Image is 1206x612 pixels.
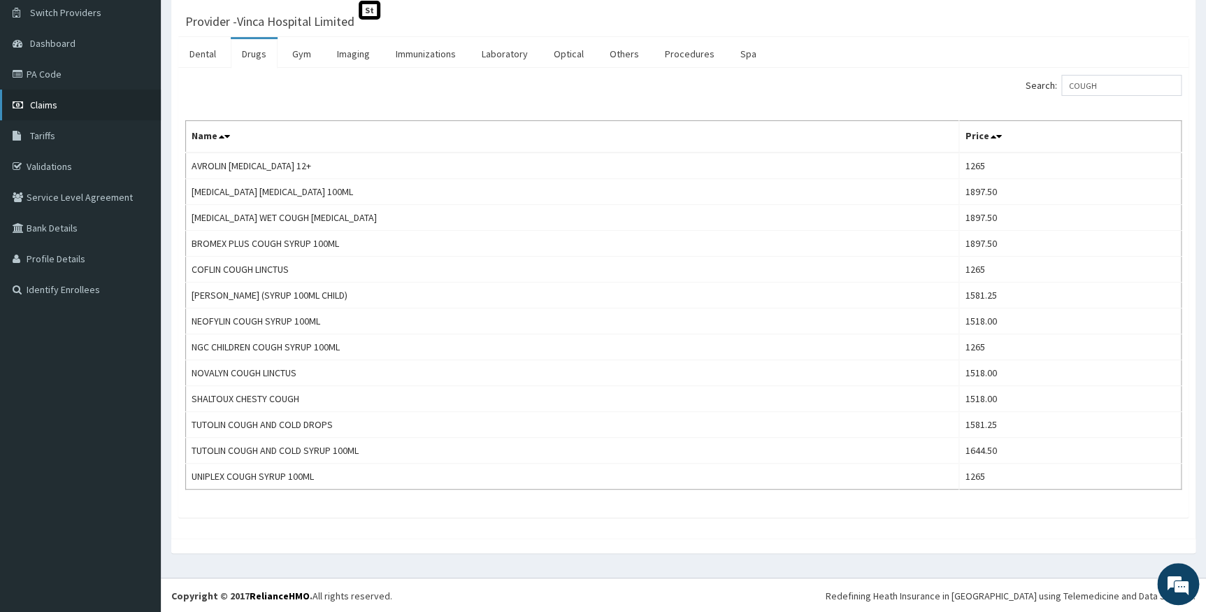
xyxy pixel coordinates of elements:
[186,231,959,257] td: BROMEX PLUS COUGH SYRUP 100ML
[385,39,467,69] a: Immunizations
[186,283,959,308] td: [PERSON_NAME] (SYRUP 100ML CHILD)
[250,590,310,602] a: RelianceHMO
[30,37,76,50] span: Dashboard
[185,15,354,28] h3: Provider - Vinca Hospital Limited
[186,257,959,283] td: COFLIN COUGH LINCTUS
[359,1,380,20] span: St
[959,283,1182,308] td: 1581.25
[186,412,959,438] td: TUTOLIN COUGH AND COLD DROPS
[229,7,263,41] div: Minimize live chat window
[959,386,1182,412] td: 1518.00
[959,438,1182,464] td: 1644.50
[186,152,959,179] td: AVROLIN [MEDICAL_DATA] 12+
[73,78,235,97] div: Chat with us now
[231,39,278,69] a: Drugs
[186,386,959,412] td: SHALTOUX CHESTY COUGH
[81,176,193,318] span: We're online!
[186,334,959,360] td: NGC CHILDREN COUGH SYRUP 100ML
[7,382,266,431] textarea: Type your message and hit 'Enter'
[959,179,1182,205] td: 1897.50
[186,121,959,153] th: Name
[729,39,768,69] a: Spa
[186,205,959,231] td: [MEDICAL_DATA] WET COUGH [MEDICAL_DATA]
[959,464,1182,490] td: 1265
[959,152,1182,179] td: 1265
[281,39,322,69] a: Gym
[471,39,539,69] a: Laboratory
[959,308,1182,334] td: 1518.00
[959,231,1182,257] td: 1897.50
[959,205,1182,231] td: 1897.50
[186,438,959,464] td: TUTOLIN COUGH AND COLD SYRUP 100ML
[30,6,101,19] span: Switch Providers
[959,334,1182,360] td: 1265
[186,179,959,205] td: [MEDICAL_DATA] [MEDICAL_DATA] 100ML
[186,308,959,334] td: NEOFYLIN COUGH SYRUP 100ML
[26,70,57,105] img: d_794563401_company_1708531726252_794563401
[1061,75,1182,96] input: Search:
[178,39,227,69] a: Dental
[959,257,1182,283] td: 1265
[186,464,959,490] td: UNIPLEX COUGH SYRUP 100ML
[959,121,1182,153] th: Price
[1026,75,1182,96] label: Search:
[959,360,1182,386] td: 1518.00
[654,39,726,69] a: Procedures
[171,590,313,602] strong: Copyright © 2017 .
[543,39,595,69] a: Optical
[826,589,1196,603] div: Redefining Heath Insurance in [GEOGRAPHIC_DATA] using Telemedicine and Data Science!
[186,360,959,386] td: NOVALYN COUGH LINCTUS
[959,412,1182,438] td: 1581.25
[326,39,381,69] a: Imaging
[30,129,55,142] span: Tariffs
[30,99,57,111] span: Claims
[598,39,650,69] a: Others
